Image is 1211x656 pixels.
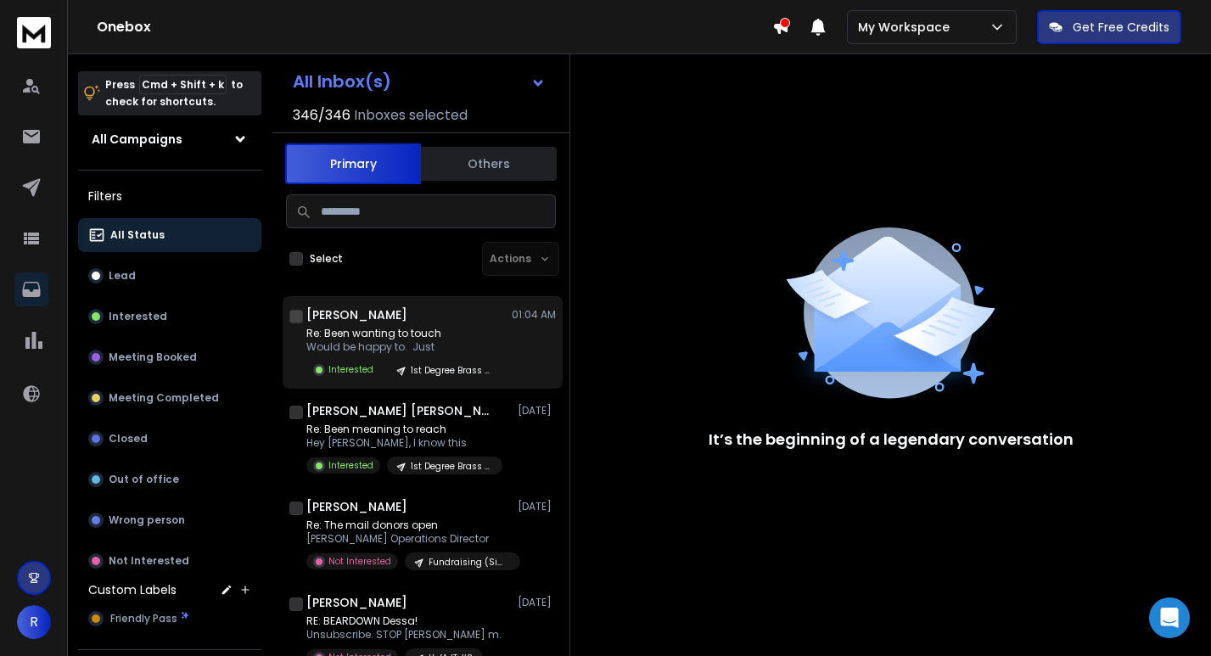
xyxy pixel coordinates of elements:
button: Wrong person [78,503,261,537]
h1: Onebox [97,17,772,37]
p: Meeting Completed [109,391,219,405]
p: Press to check for shortcuts. [105,76,243,110]
p: 1st Degree Brass ([PERSON_NAME]) [411,364,492,377]
h3: Inboxes selected [354,105,468,126]
p: Re: The mail donors open [306,519,510,532]
label: Select [310,252,343,266]
p: Interested [328,459,373,472]
button: Interested [78,300,261,334]
button: Closed [78,422,261,456]
p: [DATE] [518,596,556,609]
h1: [PERSON_NAME] [306,498,407,515]
button: Out of office [78,463,261,496]
button: All Campaigns [78,122,261,156]
p: Would be happy to. Just [306,340,502,354]
p: 1st Degree Brass ([PERSON_NAME]) [411,460,492,473]
h1: [PERSON_NAME] [PERSON_NAME] [306,402,493,419]
span: 346 / 346 [293,105,350,126]
p: Re: Been wanting to touch [306,327,502,340]
button: Lead [78,259,261,293]
span: Friendly Pass [110,612,177,625]
h3: Filters [78,184,261,208]
p: [PERSON_NAME] Operations Director [306,532,510,546]
button: Others [421,145,557,182]
p: Interested [109,310,167,323]
p: Get Free Credits [1073,19,1169,36]
span: Cmd + Shift + k [139,75,227,94]
button: R [17,605,51,639]
p: Not Interested [109,554,189,568]
p: My Workspace [858,19,956,36]
p: [DATE] [518,404,556,418]
p: Interested [328,363,373,376]
button: All Inbox(s) [279,64,559,98]
p: 01:04 AM [512,308,556,322]
p: Closed [109,432,148,446]
p: [DATE] [518,500,556,513]
p: Re: Been meaning to reach [306,423,502,436]
p: Wrong person [109,513,185,527]
p: RE: BEARDOWN Dessa! [306,614,502,628]
p: It’s the beginning of a legendary conversation [709,428,1074,451]
h3: Custom Labels [88,581,177,598]
h1: [PERSON_NAME] [306,306,407,323]
img: logo [17,17,51,48]
p: Hey [PERSON_NAME], I know this [306,436,502,450]
button: Meeting Booked [78,340,261,374]
button: Get Free Credits [1037,10,1181,44]
button: Friendly Pass [78,602,261,636]
button: Primary [285,143,421,184]
button: Meeting Completed [78,381,261,415]
p: Meeting Booked [109,350,197,364]
p: Out of office [109,473,179,486]
p: Lead [109,269,136,283]
p: Fundraising (Simply Noted) [429,556,510,569]
p: Not Interested [328,555,391,568]
h1: [PERSON_NAME] [306,594,407,611]
h1: All Campaigns [92,131,182,148]
button: Not Interested [78,544,261,578]
div: Open Intercom Messenger [1149,597,1190,638]
h1: All Inbox(s) [293,73,391,90]
button: All Status [78,218,261,252]
p: Unsubscribe. STOP [PERSON_NAME] m. [306,628,502,642]
p: All Status [110,228,165,242]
